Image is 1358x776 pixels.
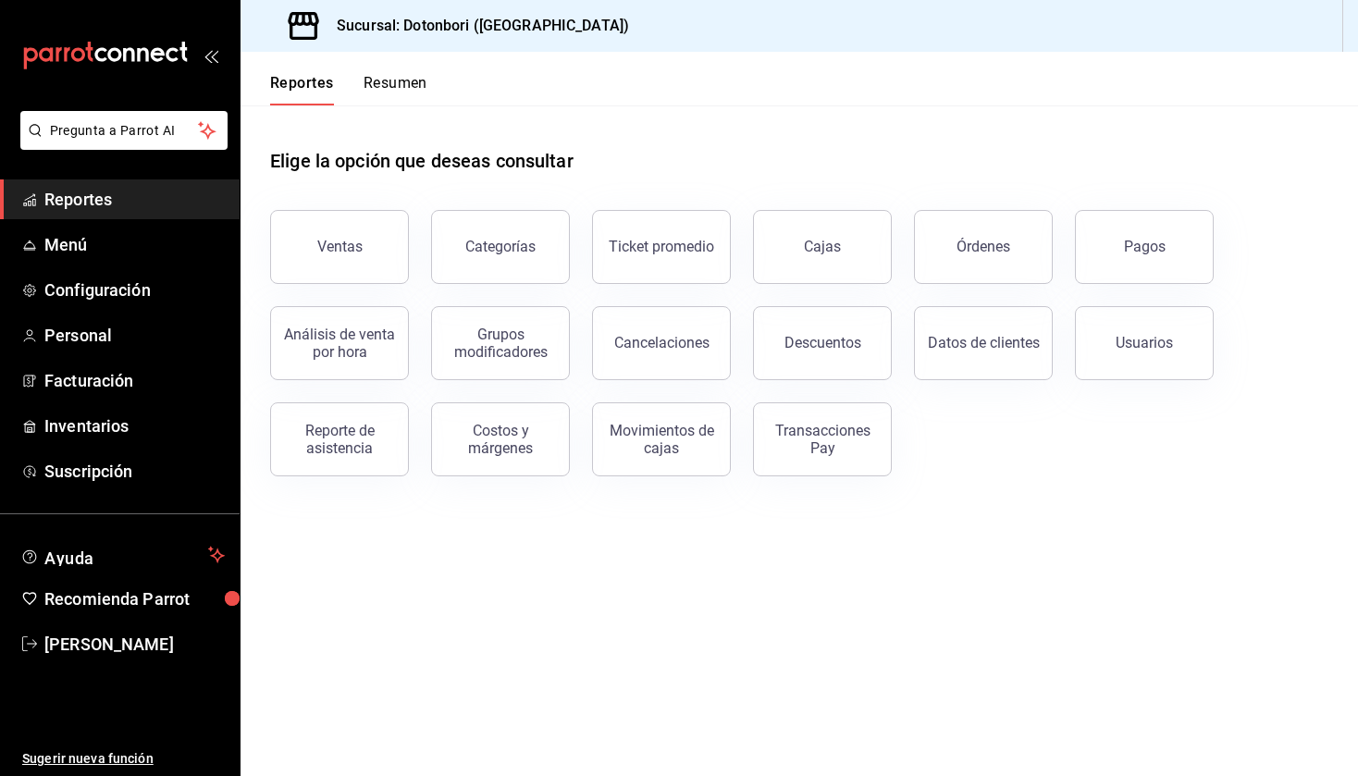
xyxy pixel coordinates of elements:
[753,402,892,476] button: Transacciones Pay
[614,334,710,351] div: Cancelaciones
[44,232,225,257] span: Menú
[44,586,225,611] span: Recomienda Parrot
[44,413,225,438] span: Inventarios
[914,306,1053,380] button: Datos de clientes
[914,210,1053,284] button: Órdenes
[1116,334,1173,351] div: Usuarios
[443,422,558,457] div: Costos y márgenes
[604,422,719,457] div: Movimientos de cajas
[804,238,841,255] div: Cajas
[44,459,225,484] span: Suscripción
[592,306,731,380] button: Cancelaciones
[50,121,199,141] span: Pregunta a Parrot AI
[431,306,570,380] button: Grupos modificadores
[928,334,1040,351] div: Datos de clientes
[465,238,536,255] div: Categorías
[317,238,363,255] div: Ventas
[44,632,225,657] span: [PERSON_NAME]
[431,210,570,284] button: Categorías
[44,323,225,348] span: Personal
[204,48,218,63] button: open_drawer_menu
[957,238,1010,255] div: Órdenes
[44,368,225,393] span: Facturación
[431,402,570,476] button: Costos y márgenes
[1124,238,1166,255] div: Pagos
[443,326,558,361] div: Grupos modificadores
[753,306,892,380] button: Descuentos
[270,74,427,105] div: navigation tabs
[282,422,397,457] div: Reporte de asistencia
[270,402,409,476] button: Reporte de asistencia
[592,402,731,476] button: Movimientos de cajas
[364,74,427,105] button: Resumen
[322,15,629,37] h3: Sucursal: Dotonbori ([GEOGRAPHIC_DATA])
[1075,210,1214,284] button: Pagos
[44,544,201,566] span: Ayuda
[20,111,228,150] button: Pregunta a Parrot AI
[282,326,397,361] div: Análisis de venta por hora
[270,74,334,105] button: Reportes
[270,306,409,380] button: Análisis de venta por hora
[270,210,409,284] button: Ventas
[44,277,225,302] span: Configuración
[270,147,574,175] h1: Elige la opción que deseas consultar
[765,422,880,457] div: Transacciones Pay
[22,749,225,769] span: Sugerir nueva función
[13,134,228,154] a: Pregunta a Parrot AI
[609,238,714,255] div: Ticket promedio
[1075,306,1214,380] button: Usuarios
[753,210,892,284] button: Cajas
[44,187,225,212] span: Reportes
[592,210,731,284] button: Ticket promedio
[784,334,861,351] div: Descuentos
